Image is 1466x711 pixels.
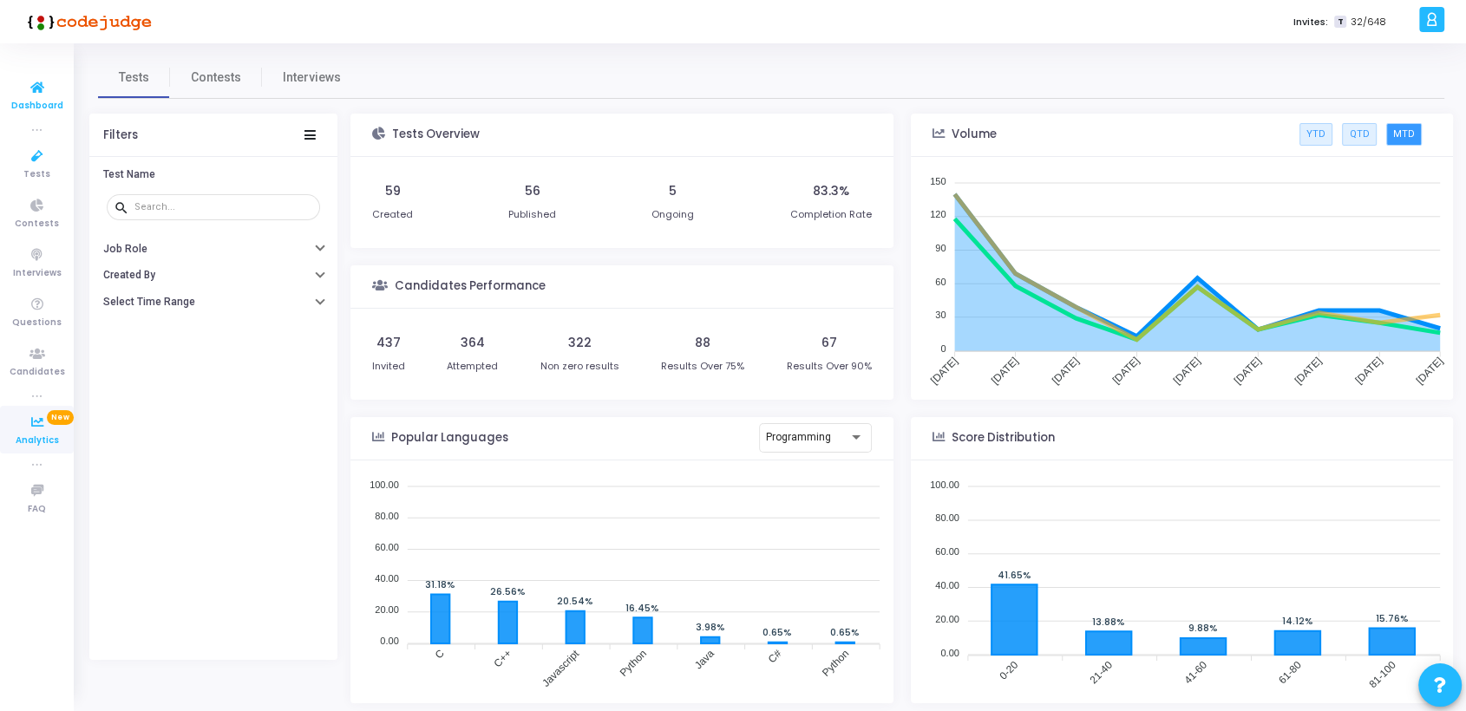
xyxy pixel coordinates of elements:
[820,647,851,678] tspan: Python
[1342,123,1376,146] button: QTD
[669,182,677,200] div: 5
[1170,355,1202,387] tspan: [DATE]
[103,128,138,142] div: Filters
[103,296,195,309] h6: Select Time Range
[23,167,50,182] span: Tests
[812,182,848,200] div: 83.3%
[568,334,592,352] div: 322
[692,647,717,671] tspan: Java
[952,127,997,141] h3: Volume
[22,4,152,39] img: logo
[1087,658,1115,686] tspan: 21-40
[935,613,959,623] tspan: 20.00
[935,242,946,252] tspan: 90
[952,431,1055,445] h3: Score Distribution
[491,647,514,669] tspan: C++
[935,579,959,590] tspan: 40.00
[10,365,65,380] span: Candidates
[508,207,556,222] div: Published
[1352,354,1384,386] tspan: [DATE]
[89,262,337,289] button: Created By
[350,265,893,309] kt-portlet-header: Candidates Performance
[821,334,837,352] div: 67
[787,359,872,374] div: Results Over 90%
[375,541,399,551] tspan: 60.00
[395,279,546,293] h3: Candidates Performance
[988,355,1020,387] tspan: [DATE]
[13,266,62,281] span: Interviews
[927,355,959,387] tspan: [DATE]
[16,434,59,448] span: Analytics
[935,310,946,320] tspan: 30
[766,431,831,443] span: Programming
[1109,354,1142,386] tspan: [DATE]
[391,431,508,445] h3: Popular Languages
[1299,123,1332,146] button: YTD
[997,658,1020,682] tspan: 0-20
[1276,658,1304,686] tspan: 61-80
[940,647,959,657] tspan: 0.00
[114,199,134,215] mat-icon: search
[447,359,498,374] div: Attempted
[1231,355,1263,387] tspan: [DATE]
[789,207,871,222] div: Completion Rate
[1413,355,1445,387] tspan: [DATE]
[930,479,959,489] tspan: 100.00
[28,502,46,517] span: FAQ
[930,209,946,219] tspan: 120
[935,512,959,523] tspan: 80.00
[540,359,619,374] div: Non zero results
[540,647,582,689] tspan: Javascript
[1334,16,1345,29] span: T
[766,647,784,665] tspan: C#
[11,99,63,114] span: Dashboard
[350,417,893,460] kt-portlet-header: Popular Languages
[375,572,399,583] tspan: 40.00
[461,334,485,352] div: 364
[935,546,959,557] tspan: 60.00
[103,168,155,181] h6: Test Name
[1386,123,1422,146] button: MTD
[15,217,59,232] span: Contests
[385,182,401,200] div: 59
[1350,15,1385,29] span: 32/648
[372,207,413,222] div: Created
[380,636,398,646] tspan: 0.00
[940,342,946,353] tspan: 0
[525,182,540,200] div: 56
[47,410,74,425] span: New
[283,68,341,87] span: Interviews
[375,510,399,520] tspan: 80.00
[392,127,480,141] h3: Tests Overview
[651,207,694,222] div: Ongoing
[12,316,62,330] span: Questions
[370,479,399,489] tspan: 100.00
[103,243,147,256] h6: Job Role
[103,269,155,282] h6: Created By
[911,114,1454,157] kt-portlet-header: Volume
[375,604,399,615] tspan: 20.00
[376,334,401,352] div: 437
[1292,355,1324,387] tspan: [DATE]
[930,175,946,186] tspan: 150
[372,359,405,374] div: Invited
[134,202,313,212] input: Search...
[89,289,337,316] button: Select Time Range
[1181,658,1209,686] tspan: 41-60
[1293,15,1327,29] label: Invites:
[661,359,744,374] div: Results Over 75%
[191,68,241,87] span: Contests
[1049,355,1081,387] tspan: [DATE]
[618,647,649,678] tspan: Python
[911,417,1454,460] kt-portlet-header: Score Distribution
[119,68,149,87] span: Tests
[433,647,447,661] tspan: C
[89,235,337,262] button: Job Role
[695,334,710,352] div: 88
[1366,658,1398,690] tspan: 81-100
[935,276,946,286] tspan: 60
[89,161,337,188] button: Test Name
